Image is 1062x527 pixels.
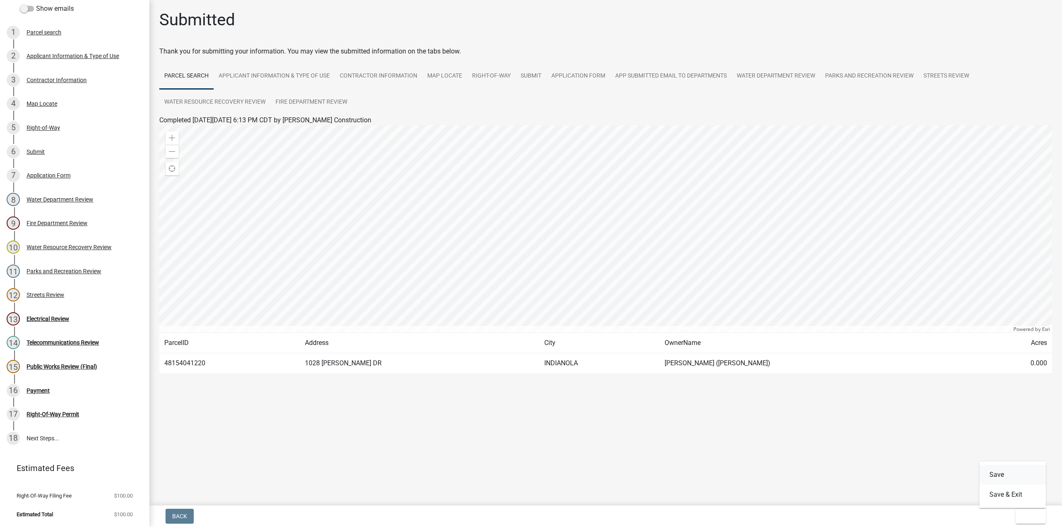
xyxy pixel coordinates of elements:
[546,63,610,90] a: Application Form
[172,513,187,520] span: Back
[114,512,133,517] span: $100.00
[7,49,20,63] div: 2
[918,63,974,90] a: Streets Review
[7,169,20,182] div: 7
[335,63,422,90] a: Contractor Information
[27,411,79,417] div: Right-Of-Way Permit
[7,460,136,476] a: Estimated Fees
[732,63,820,90] a: Water Department Review
[17,493,72,498] span: Right-Of-Way Filing Fee
[166,509,194,524] button: Back
[300,353,539,374] td: 1028 [PERSON_NAME] DR
[1011,326,1052,333] div: Powered by
[7,145,20,158] div: 6
[7,288,20,301] div: 12
[159,46,1052,56] div: Thank you for submitting your information. You may view the submitted information on the tabs below.
[27,316,69,322] div: Electrical Review
[7,193,20,206] div: 8
[27,149,45,155] div: Submit
[610,63,732,90] a: App Submitted Email to Departments
[159,116,371,124] span: Completed [DATE][DATE] 6:13 PM CDT by [PERSON_NAME] Construction
[166,162,179,175] div: Find my location
[7,265,20,278] div: 11
[979,465,1046,485] button: Save
[7,432,20,445] div: 18
[20,4,74,14] label: Show emails
[300,333,539,353] td: Address
[27,53,119,59] div: Applicant Information & Type of Use
[7,73,20,87] div: 3
[27,220,88,226] div: Fire Department Review
[166,145,179,158] div: Zoom out
[17,512,53,517] span: Estimated Total
[7,216,20,230] div: 9
[27,244,112,250] div: Water Resource Recovery Review
[27,340,99,345] div: Telecommunications Review
[27,77,87,83] div: Contractor Information
[114,493,133,498] span: $100.00
[7,97,20,110] div: 4
[27,125,60,131] div: Right-of-Way
[7,408,20,421] div: 17
[7,312,20,325] div: 13
[159,10,235,30] h1: Submitted
[214,63,335,90] a: Applicant Information & Type of Use
[27,172,71,178] div: Application Form
[979,353,1052,374] td: 0.000
[7,240,20,254] div: 10
[820,63,918,90] a: Parks and Recreation Review
[166,131,179,145] div: Zoom in
[27,197,93,202] div: Water Department Review
[422,63,467,90] a: Map Locate
[1022,513,1034,520] span: Exit
[27,29,61,35] div: Parcel search
[539,353,660,374] td: INDIANOLA
[159,353,300,374] td: 48154041220
[660,333,979,353] td: OwnerName
[979,461,1046,508] div: Exit
[27,292,64,298] div: Streets Review
[7,336,20,349] div: 14
[7,121,20,134] div: 5
[7,360,20,373] div: 15
[159,89,270,116] a: Water Resource Recovery Review
[516,63,546,90] a: Submit
[27,364,97,369] div: Public Works Review (Final)
[979,333,1052,353] td: Acres
[270,89,352,116] a: Fire Department Review
[159,63,214,90] a: Parcel search
[27,388,50,393] div: Payment
[1016,509,1046,524] button: Exit
[660,353,979,374] td: [PERSON_NAME] ([PERSON_NAME])
[7,384,20,397] div: 16
[27,268,101,274] div: Parks and Recreation Review
[539,333,660,353] td: City
[7,26,20,39] div: 1
[1042,326,1050,332] a: Esri
[159,333,300,353] td: ParcelID
[27,101,57,107] div: Map Locate
[979,485,1046,505] button: Save & Exit
[467,63,516,90] a: Right-of-Way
